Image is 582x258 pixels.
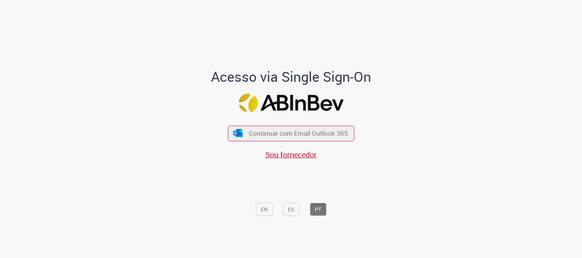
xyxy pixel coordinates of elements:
h1: Acesso via Single Sign-On [185,69,397,84]
span: Continuar com Email Outlook 365 [249,129,348,138]
img: Logo ABInBev [239,94,343,112]
button: PT [310,203,326,216]
button: ES [283,203,299,216]
button: ícone Azure/Microsoft 360 Continuar com Email Outlook 365 [228,125,354,141]
a: Sou fornecedor [265,149,317,160]
img: ícone Azure/Microsoft 360 [233,129,244,137]
button: EN [256,203,273,216]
